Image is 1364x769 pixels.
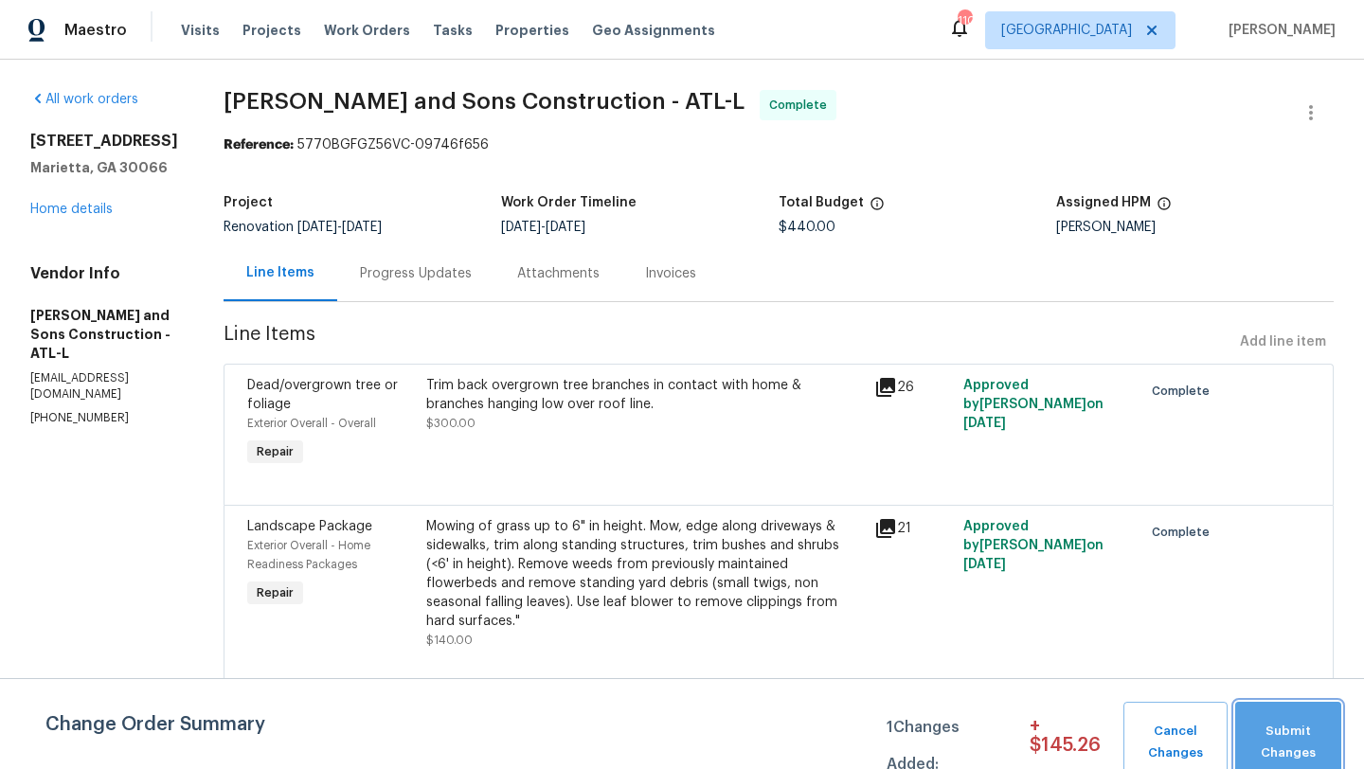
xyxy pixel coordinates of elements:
span: Projects [242,21,301,40]
span: [DATE] [342,221,382,234]
span: Work Orders [324,21,410,40]
span: Visits [181,21,220,40]
h5: Marietta, GA 30066 [30,158,178,177]
span: Maestro [64,21,127,40]
h5: Assigned HPM [1056,196,1151,209]
span: Repair [249,583,301,602]
span: Approved by [PERSON_NAME] on [963,520,1104,571]
span: Line Items [224,325,1232,360]
span: [DATE] [963,417,1006,430]
span: The hpm assigned to this work order. [1157,196,1172,221]
span: $140.00 [426,635,473,646]
h2: [STREET_ADDRESS] [30,132,178,151]
span: [PERSON_NAME] and Sons Construction - ATL-L [224,90,745,113]
h5: [PERSON_NAME] and Sons Construction - ATL-L [30,306,178,363]
b: Reference: [224,138,294,152]
h5: Total Budget [779,196,864,209]
div: 110 [958,11,971,30]
span: Cancel Changes [1133,721,1218,764]
div: Attachments [517,264,600,283]
h5: Project [224,196,273,209]
div: Progress Updates [360,264,472,283]
h4: Vendor Info [30,264,178,283]
div: Trim back overgrown tree branches in contact with home & branches hanging low over roof line. [426,376,863,414]
div: 21 [874,517,952,540]
h5: Work Order Timeline [501,196,637,209]
p: [EMAIL_ADDRESS][DOMAIN_NAME] [30,370,178,402]
span: Exterior Overall - Home Readiness Packages [247,540,370,570]
span: [DATE] [501,221,541,234]
div: 5770BGFGZ56VC-09746f656 [224,135,1334,154]
span: Dead/overgrown tree or foliage [247,379,398,411]
div: 26 [874,376,952,399]
a: All work orders [30,93,138,106]
span: [PERSON_NAME] [1221,21,1336,40]
span: Geo Assignments [592,21,715,40]
div: [PERSON_NAME] [1056,221,1334,234]
span: The total cost of line items that have been proposed by Opendoor. This sum includes line items th... [870,196,885,221]
span: Exterior Overall - Overall [247,418,376,429]
a: Home details [30,203,113,216]
span: Complete [769,96,835,115]
span: [DATE] [297,221,337,234]
span: Repair [249,442,301,461]
span: Approved by [PERSON_NAME] on [963,379,1104,430]
span: Submit Changes [1245,721,1332,764]
span: Complete [1152,523,1217,542]
span: - [297,221,382,234]
span: - [501,221,585,234]
span: [GEOGRAPHIC_DATA] [1001,21,1132,40]
span: $300.00 [426,418,476,429]
span: [DATE] [546,221,585,234]
span: [DATE] [963,558,1006,571]
div: Line Items [246,263,314,282]
p: [PHONE_NUMBER] [30,410,178,426]
span: Properties [495,21,569,40]
span: Landscape Package [247,520,372,533]
span: $440.00 [779,221,835,234]
span: Tasks [433,24,473,37]
span: Complete [1152,382,1217,401]
span: Renovation [224,221,382,234]
div: Mowing of grass up to 6" in height. Mow, edge along driveways & sidewalks, trim along standing st... [426,517,863,631]
div: Invoices [645,264,696,283]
